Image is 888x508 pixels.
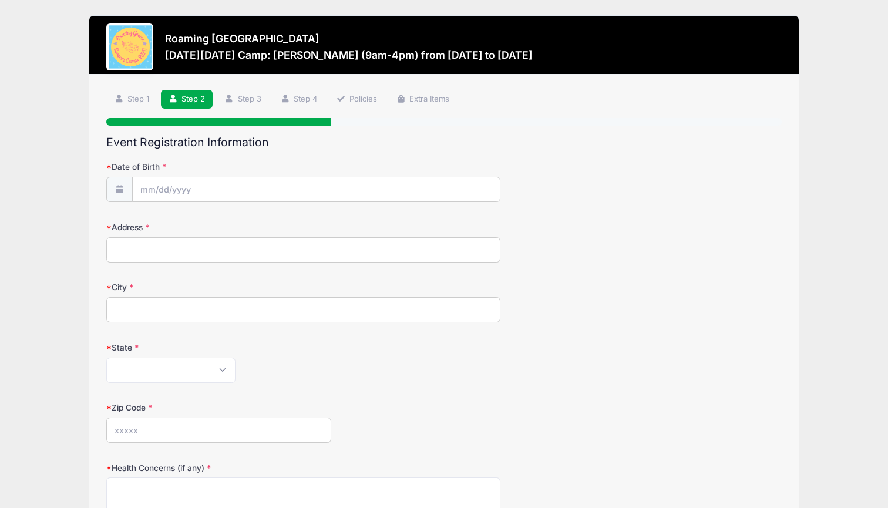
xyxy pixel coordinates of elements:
[132,177,500,202] input: mm/dd/yyyy
[106,161,331,173] label: Date of Birth
[106,402,331,413] label: Zip Code
[106,418,331,443] input: xxxxx
[165,49,533,61] h3: [DATE][DATE] Camp: [PERSON_NAME] (9am-4pm) from [DATE] to [DATE]
[165,32,533,45] h3: Roaming [GEOGRAPHIC_DATA]
[217,90,269,109] a: Step 3
[106,221,331,233] label: Address
[106,90,157,109] a: Step 1
[106,342,331,354] label: State
[106,136,782,149] h2: Event Registration Information
[328,90,385,109] a: Policies
[161,90,213,109] a: Step 2
[106,281,331,293] label: City
[389,90,458,109] a: Extra Items
[106,462,331,474] label: Health Concerns (if any)
[273,90,325,109] a: Step 4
